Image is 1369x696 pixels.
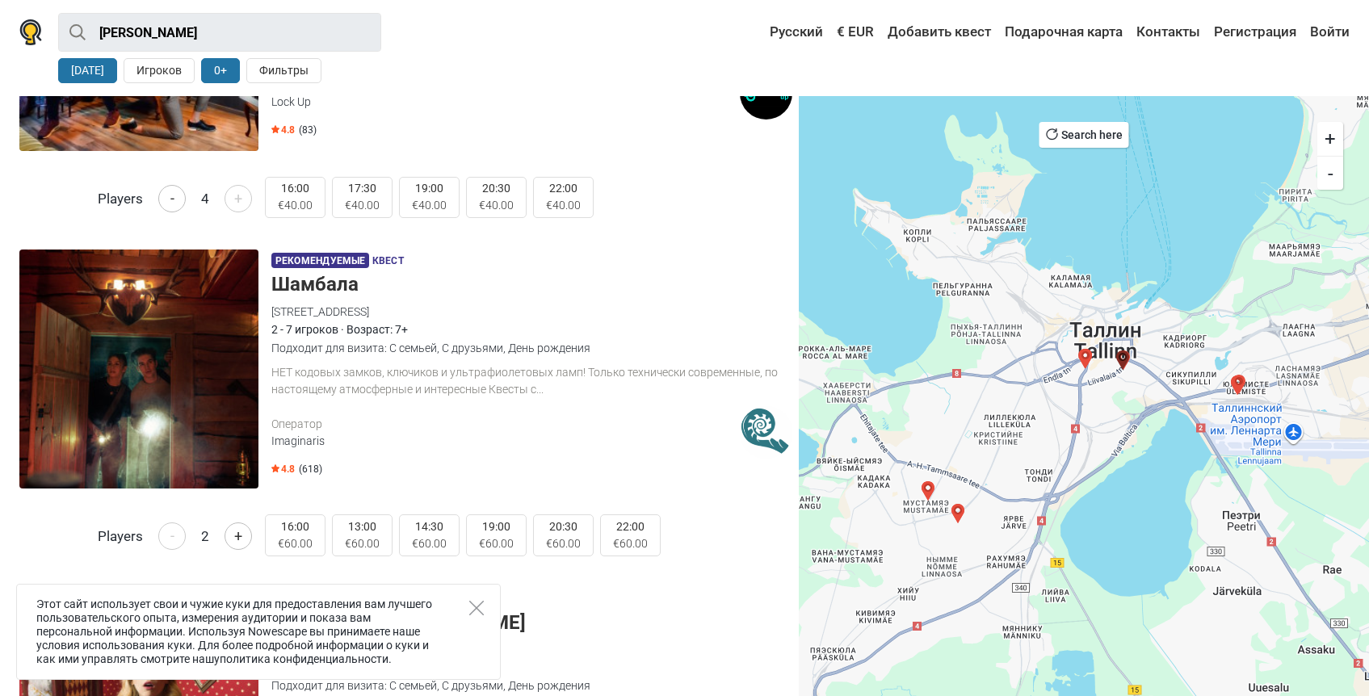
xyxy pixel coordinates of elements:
a: Войти [1306,18,1350,47]
span: 19:00 [482,520,510,533]
button: - [158,522,186,550]
button: - [158,185,186,212]
input: Попробуйте “Лондон” [58,13,381,52]
div: 28 [STREET_ADDRESS] [271,640,792,658]
a: Русский [754,18,827,47]
h5: Шамбала [271,273,792,296]
span: 4.8 [271,463,295,476]
div: Школа волшебников [948,504,968,523]
button: + [1317,122,1343,156]
div: Тайна заброшенного приюта [1075,349,1094,368]
div: 2 - 7 игроков · Возраст: 7+ [271,321,792,338]
div: НЕТ кодовых замков, ключиков и ультрафиолетовых ламп! Только технически современные, по настоящем... [271,364,792,398]
button: 16:00 €60.00 [265,514,325,556]
button: 19:00 €40.00 [399,177,460,219]
div: [STREET_ADDRESS] [271,303,792,321]
div: Lock Up [271,94,740,111]
span: 16:00 [281,520,309,533]
span: €40.00 [345,197,380,214]
img: Nowescape logo [19,19,42,45]
span: €60.00 [345,535,380,552]
button: 13:00 €60.00 [332,514,393,556]
img: Русский [758,27,770,38]
span: 19:00 [415,182,443,195]
span: €60.00 [613,535,648,552]
a: Контакты [1132,18,1204,47]
span: 22:00 [616,520,645,533]
span: 4 [201,191,209,207]
span: €40.00 [278,197,313,214]
span: 4.8 [271,124,295,136]
a: Добавить квест [884,18,995,47]
button: 16:00 €40.00 [265,177,325,219]
span: €60.00 [278,535,313,552]
div: Оператор [271,416,740,433]
button: 20:30 €60.00 [533,514,594,556]
div: 2 - 4 игрока · Возраст: 8+ [271,659,792,677]
div: Imaginaris [271,433,740,450]
span: €40.00 [546,197,581,214]
button: Фильтры [246,58,321,83]
div: Этот сайт использует свои и чужие куки для предоставления вам лучшего пользовательского опыта, из... [16,584,501,680]
div: Подходит для визита: С семьей, С друзьями, День рождения [271,339,792,357]
span: €60.00 [412,535,447,552]
div: 2 Paranoid [1229,375,1249,394]
span: 16:00 [281,182,309,195]
div: Подходит для визита: С семьей, С друзьями, День рождения [271,677,792,694]
button: + [225,522,252,550]
div: Радиация [918,481,938,501]
span: Players [98,191,143,207]
div: Шерлок Холмс [1228,375,1247,395]
a: Регистрация [1210,18,1300,47]
button: 20:30 €40.00 [466,177,527,219]
span: (618) [299,463,322,476]
img: Шамбала [19,249,258,488]
button: 14:30 €60.00 [399,514,460,556]
button: 17:30 €40.00 [332,177,393,219]
span: 20:30 [549,520,577,533]
button: - [1317,156,1343,190]
span: 17:30 [348,182,376,195]
a: Подарочная карта [1001,18,1127,47]
span: (83) [299,124,317,136]
button: 22:00 €40.00 [533,177,594,219]
span: Players [98,528,143,544]
button: [DATE] [58,58,117,83]
span: 2 [201,528,209,544]
img: Star [271,125,279,133]
button: Close [469,601,484,615]
button: Search here [1039,122,1129,148]
div: Шамбала [1113,350,1132,370]
button: 0+ [201,58,240,83]
span: €40.00 [412,197,447,214]
img: Star [271,464,279,472]
div: Гравитация [1076,349,1095,368]
span: 14:30 [415,520,443,533]
img: Imaginaris [740,406,792,459]
button: 22:00 €60.00 [600,514,661,556]
button: + [225,185,252,212]
span: €40.00 [479,197,514,214]
span: Рекомендуемые [271,253,369,268]
h5: По следам [PERSON_NAME] [271,611,792,635]
span: 22:00 [549,182,577,195]
span: 13:00 [348,520,376,533]
span: Квест [372,253,404,270]
span: €60.00 [479,535,514,552]
a: € EUR [833,18,878,47]
button: 19:00 €60.00 [466,514,527,556]
span: €60.00 [546,535,581,552]
button: Игроков [124,58,195,83]
span: 20:30 [482,182,510,195]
